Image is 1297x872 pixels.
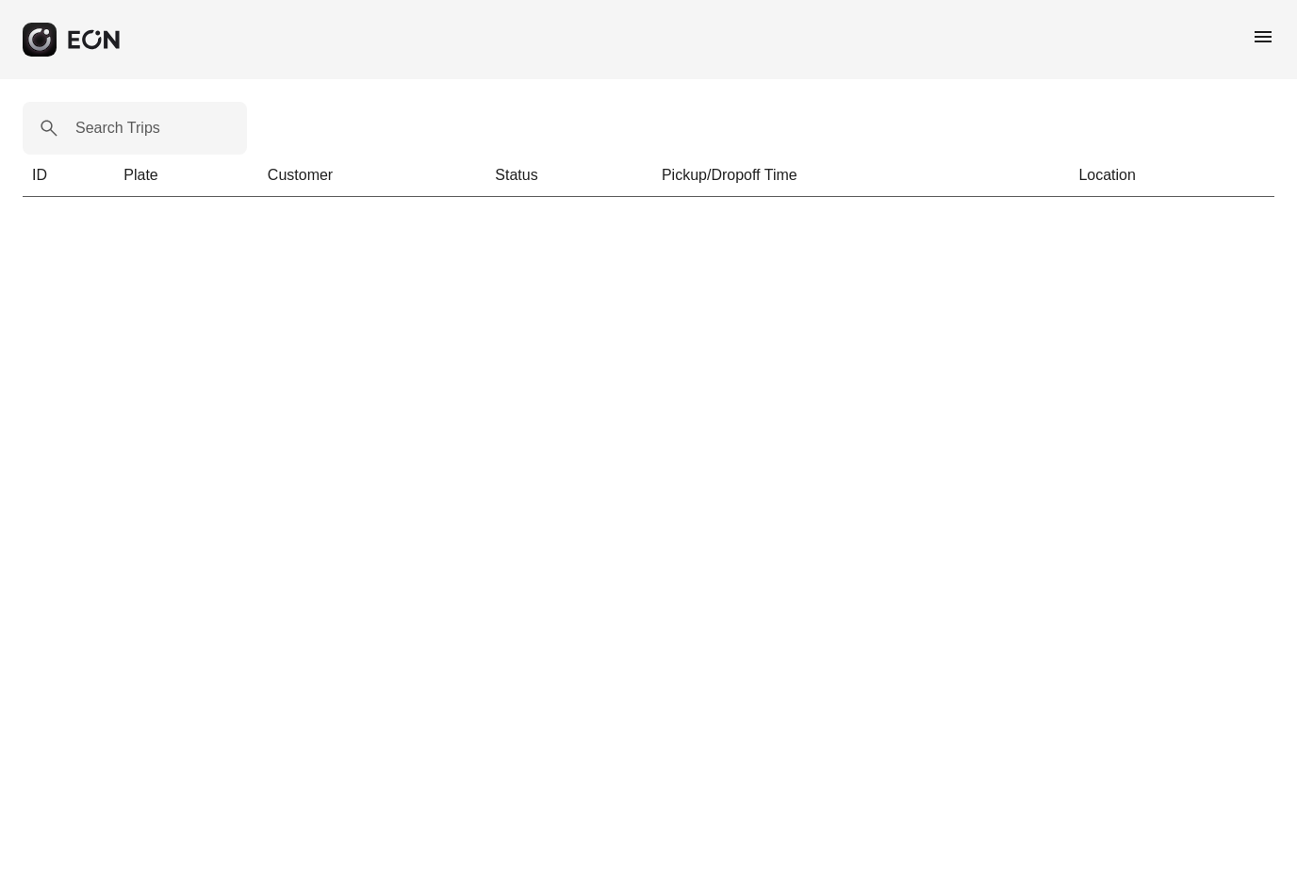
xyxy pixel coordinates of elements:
[1252,25,1274,48] span: menu
[652,155,1070,197] th: Pickup/Dropoff Time
[23,155,114,197] th: ID
[258,155,485,197] th: Customer
[1069,155,1274,197] th: Location
[114,155,258,197] th: Plate
[485,155,652,197] th: Status
[75,117,160,140] label: Search Trips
